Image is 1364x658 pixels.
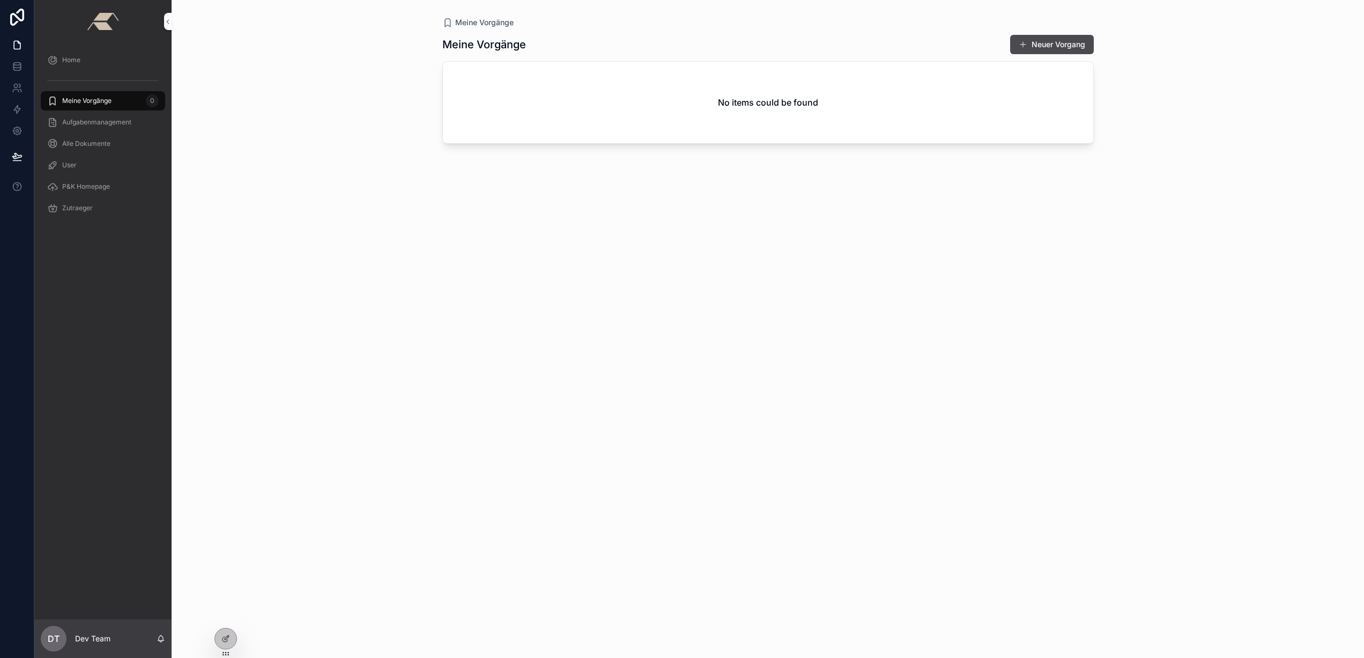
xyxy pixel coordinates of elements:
a: Aufgabenmanagement [41,113,165,132]
a: Meine Vorgänge0 [41,91,165,110]
span: Meine Vorgänge [455,17,514,28]
span: User [62,161,77,169]
span: Aufgabenmanagement [62,118,131,127]
a: User [41,156,165,175]
div: scrollable content [34,43,172,232]
a: P&K Homepage [41,177,165,196]
span: Meine Vorgänge [62,97,112,105]
h1: Meine Vorgänge [442,37,526,52]
h2: No items could be found [718,96,818,109]
button: Neuer Vorgang [1010,35,1094,54]
span: Zutraeger [62,204,93,212]
a: Meine Vorgänge [442,17,514,28]
span: Home [62,56,80,64]
span: DT [48,632,60,645]
img: App logo [87,13,118,30]
a: Zutraeger [41,198,165,218]
a: Home [41,50,165,70]
span: P&K Homepage [62,182,110,191]
div: 0 [146,94,159,107]
a: Alle Dokumente [41,134,165,153]
p: Dev Team [75,633,110,644]
span: Alle Dokumente [62,139,110,148]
